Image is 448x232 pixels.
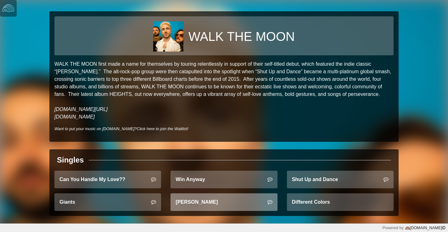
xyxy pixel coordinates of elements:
[54,107,108,112] a: [DOMAIN_NAME][URL]
[153,21,183,52] img: 338b1fbd381984b11e422ecb6bdac12289548b1f83705eb59faa29187b674643.jpg
[54,114,95,119] a: [DOMAIN_NAME]
[287,193,394,211] a: Different Colors
[405,226,410,231] img: logo-color-e1b8fa5219d03fcd66317c3d3cfaab08a3c62fe3c3b9b34d55d8365b78b1766b.png
[382,225,445,231] div: Powered by
[57,154,84,166] div: Singles
[188,29,295,44] h1: WALK THE MOON
[54,193,161,211] a: Giants
[2,2,14,14] img: logo-white-4c48a5e4bebecaebe01ca5a9d34031cfd3d4ef9ae749242e8c4bf12ef99f53e8.png
[404,225,445,230] a: [DOMAIN_NAME]
[287,171,394,188] a: Shut Up and Dance
[137,126,188,131] a: Click here to join the Waitlist!
[171,193,277,211] a: [PERSON_NAME]
[54,60,394,121] p: WALK THE MOON first made a name for themselves by touring relentlessly in support of their self-t...
[54,171,161,188] a: Can You Handle My Love??
[171,171,277,188] a: Win Anyway
[54,126,188,131] i: Want to put your music on [DOMAIN_NAME]?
